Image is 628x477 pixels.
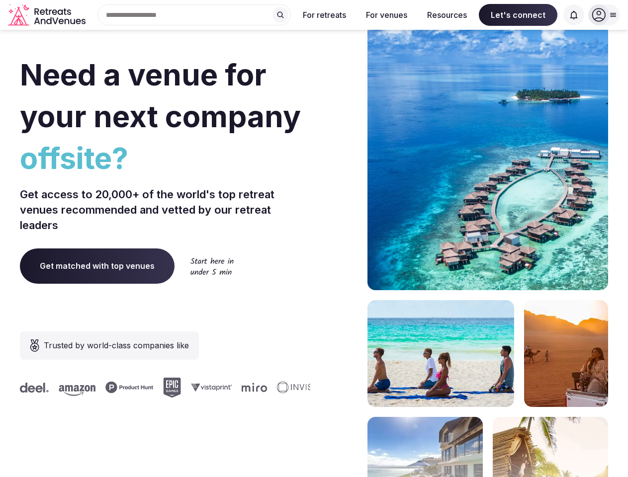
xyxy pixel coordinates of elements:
img: Start here in under 5 min [190,257,234,275]
button: For venues [358,4,415,26]
img: yoga on tropical beach [367,300,514,407]
button: Resources [419,4,475,26]
svg: Epic Games company logo [161,378,179,397]
a: Get matched with top venues [20,248,175,283]
svg: Retreats and Venues company logo [8,4,88,26]
span: Trusted by world-class companies like [44,339,189,351]
svg: Vistaprint company logo [189,383,230,392]
span: Need a venue for your next company [20,57,301,134]
svg: Invisible company logo [275,382,330,394]
button: For retreats [295,4,354,26]
img: woman sitting in back of truck with camels [524,300,608,407]
span: Let's connect [479,4,557,26]
span: offsite? [20,137,310,179]
a: Visit the homepage [8,4,88,26]
svg: Deel company logo [18,383,47,393]
p: Get access to 20,000+ of the world's top retreat venues recommended and vetted by our retreat lea... [20,187,310,233]
svg: Miro company logo [240,383,265,392]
